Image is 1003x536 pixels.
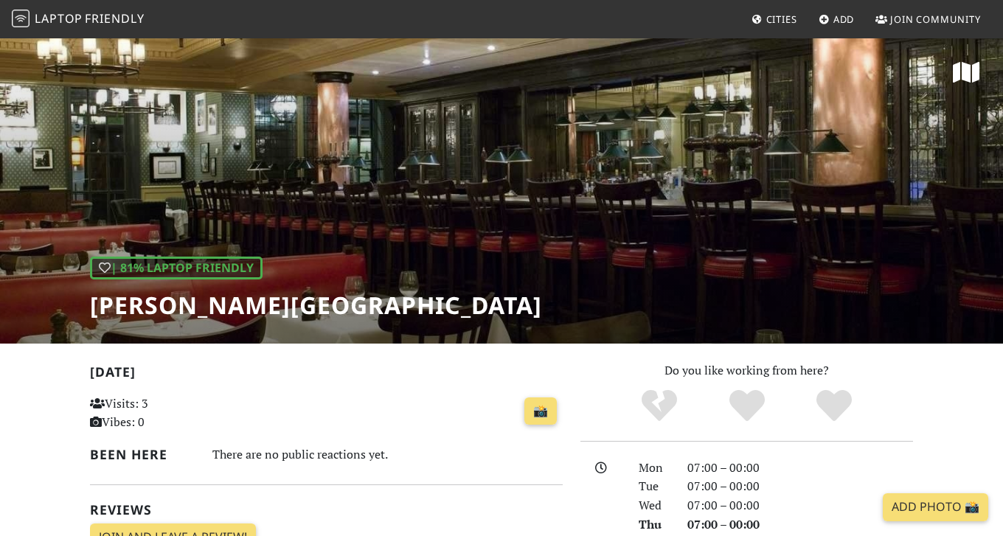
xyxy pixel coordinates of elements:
p: Do you like working from here? [580,361,913,380]
span: Cities [766,13,797,26]
h1: [PERSON_NAME][GEOGRAPHIC_DATA] [90,291,542,319]
p: Visits: 3 Vibes: 0 [90,394,236,432]
span: Friendly [85,10,144,27]
div: 07:00 – 00:00 [678,477,922,496]
div: No [615,388,703,425]
a: Cities [746,6,803,32]
div: Wed [630,496,678,515]
div: | 81% Laptop Friendly [90,257,263,280]
div: 07:00 – 00:00 [678,515,922,535]
a: 📸 [524,397,557,425]
h2: Reviews [90,502,563,518]
div: There are no public reactions yet. [212,444,563,465]
div: Definitely! [791,388,878,425]
a: LaptopFriendly LaptopFriendly [12,7,145,32]
h2: Been here [90,447,195,462]
div: 07:00 – 00:00 [678,496,922,515]
div: Tue [630,477,678,496]
h2: [DATE] [90,364,563,386]
a: Join Community [870,6,987,32]
a: Add Photo 📸 [883,493,988,521]
a: Add [813,6,861,32]
img: LaptopFriendly [12,10,29,27]
div: Thu [630,515,678,535]
span: Laptop [35,10,83,27]
span: Join Community [890,13,981,26]
span: Add [833,13,855,26]
div: Mon [630,459,678,478]
div: Yes [703,388,791,425]
div: 07:00 – 00:00 [678,459,922,478]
